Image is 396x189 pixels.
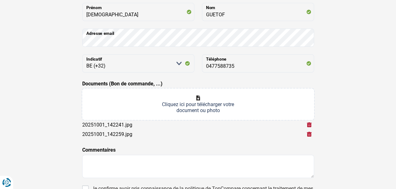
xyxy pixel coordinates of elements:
[82,80,163,88] label: Documents (Bon de commande, ...)
[82,146,116,154] label: Commentaires
[82,131,132,137] div: 20251001_142259.jpg
[82,54,194,73] select: Indicatif
[82,122,132,128] div: 20251001_142241.jpg
[202,54,314,73] input: 401020304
